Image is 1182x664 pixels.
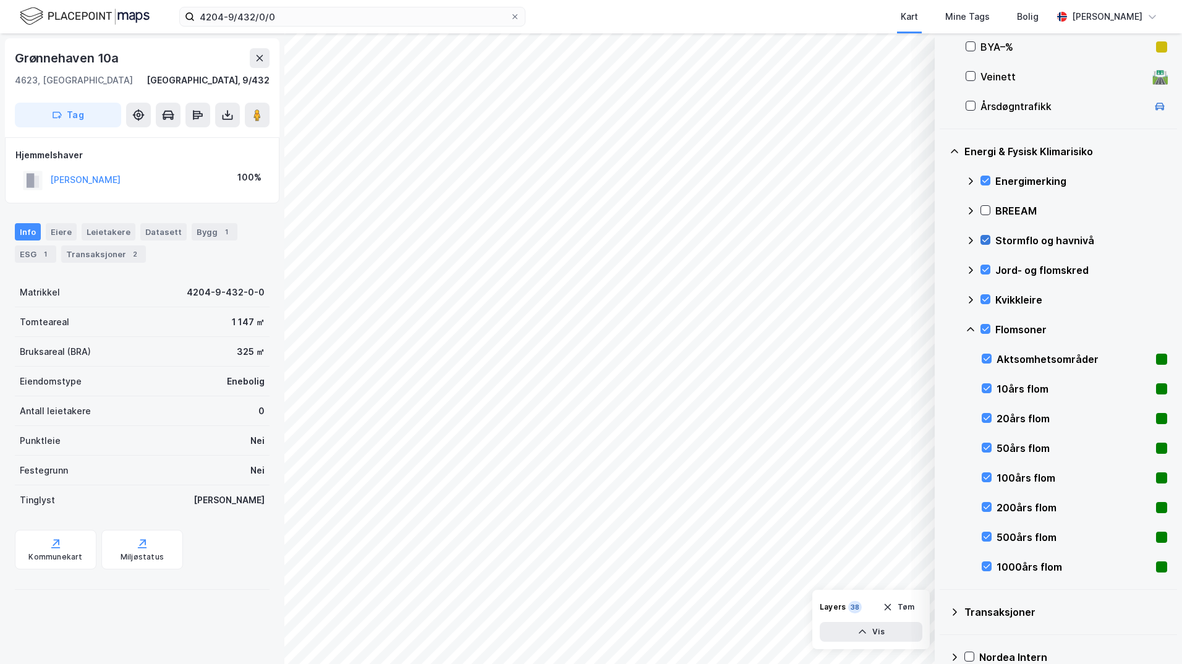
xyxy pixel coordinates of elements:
[997,381,1151,396] div: 10års flom
[20,404,91,419] div: Antall leietakere
[15,103,121,127] button: Tag
[995,203,1167,218] div: BREEAM
[237,170,261,185] div: 100%
[192,223,237,240] div: Bygg
[1120,605,1182,664] iframe: Chat Widget
[121,552,164,562] div: Miljøstatus
[147,73,270,88] div: [GEOGRAPHIC_DATA], 9/432
[61,245,146,263] div: Transaksjoner
[20,374,82,389] div: Eiendomstype
[15,223,41,240] div: Info
[237,344,265,359] div: 325 ㎡
[227,374,265,389] div: Enebolig
[997,470,1151,485] div: 100års flom
[995,322,1167,337] div: Flomsoner
[20,493,55,508] div: Tinglyst
[15,48,121,68] div: Grønnehaven 10a
[820,602,846,612] div: Layers
[258,404,265,419] div: 0
[15,148,269,163] div: Hjemmelshaver
[20,463,68,478] div: Festegrunn
[997,411,1151,426] div: 20års flom
[220,226,232,238] div: 1
[1152,69,1168,85] div: 🛣️
[997,530,1151,545] div: 500års flom
[964,605,1167,619] div: Transaksjoner
[820,622,922,642] button: Vis
[39,248,51,260] div: 1
[995,292,1167,307] div: Kvikkleire
[945,9,990,24] div: Mine Tags
[20,433,61,448] div: Punktleie
[901,9,918,24] div: Kart
[1017,9,1039,24] div: Bolig
[140,223,187,240] div: Datasett
[250,463,265,478] div: Nei
[997,352,1151,367] div: Aktsomhetsområder
[997,560,1151,574] div: 1000års flom
[193,493,265,508] div: [PERSON_NAME]
[995,233,1167,248] div: Stormflo og havnivå
[187,285,265,300] div: 4204-9-432-0-0
[232,315,265,330] div: 1 147 ㎡
[46,223,77,240] div: Eiere
[997,500,1151,515] div: 200års flom
[20,315,69,330] div: Tomteareal
[20,285,60,300] div: Matrikkel
[129,248,141,260] div: 2
[28,552,82,562] div: Kommunekart
[1072,9,1142,24] div: [PERSON_NAME]
[20,6,150,27] img: logo.f888ab2527a4732fd821a326f86c7f29.svg
[980,40,1151,54] div: BYA–%
[848,601,862,613] div: 38
[20,344,91,359] div: Bruksareal (BRA)
[995,174,1167,189] div: Energimerking
[195,7,510,26] input: Søk på adresse, matrikkel, gårdeiere, leietakere eller personer
[875,597,922,617] button: Tøm
[15,73,133,88] div: 4623, [GEOGRAPHIC_DATA]
[250,433,265,448] div: Nei
[980,99,1147,114] div: Årsdøgntrafikk
[997,441,1151,456] div: 50års flom
[964,144,1167,159] div: Energi & Fysisk Klimarisiko
[980,69,1147,84] div: Veinett
[82,223,135,240] div: Leietakere
[15,245,56,263] div: ESG
[995,263,1167,278] div: Jord- og flomskred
